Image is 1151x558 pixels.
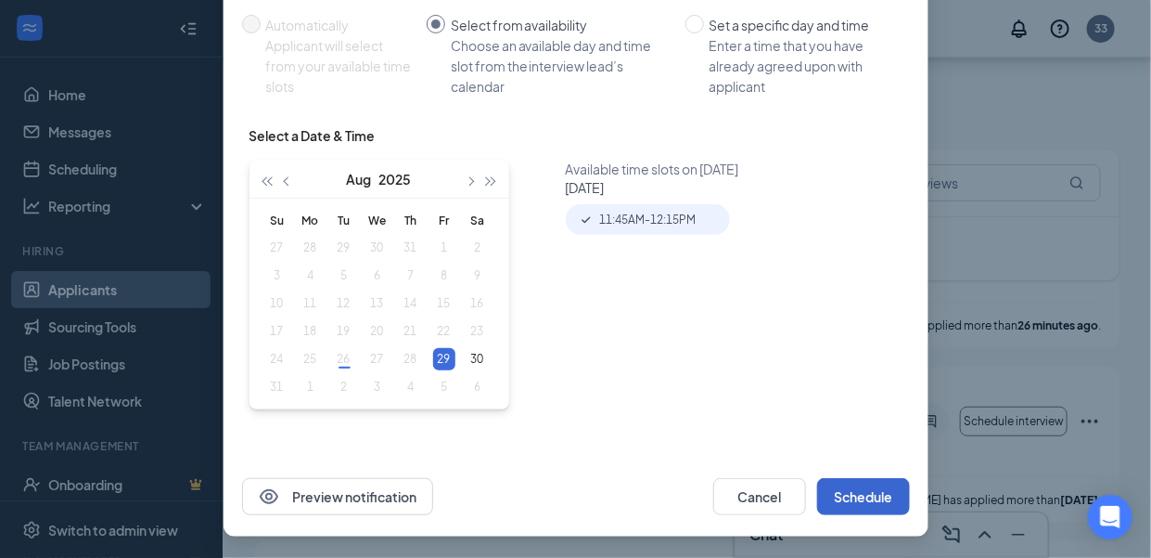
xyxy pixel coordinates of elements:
th: Fr [428,206,461,234]
td: 2025-08-30 [461,345,494,373]
button: EyePreview notification [242,478,433,515]
button: 2025 [379,161,412,198]
svg: Eye [258,486,280,508]
div: 30 [467,348,489,370]
button: Schedule [817,478,910,515]
svg: Checkmark [579,213,594,227]
div: Choose an available day and time slot from the interview lead’s calendar [451,35,671,97]
th: We [361,206,394,234]
div: [DATE] [566,178,917,197]
div: Set a specific day and time [710,15,895,35]
div: 11:45AM - 12:15PM [566,204,730,235]
button: Cancel [713,478,806,515]
div: Available time slots on [DATE] [566,160,917,178]
div: 29 [433,348,455,370]
div: Automatically [266,15,412,35]
div: Select a Date & Time [249,126,376,145]
div: Open Intercom Messenger [1088,495,1132,539]
th: Mo [294,206,327,234]
th: Tu [327,206,361,234]
div: Applicant will select from your available time slots [266,35,412,97]
td: 2025-08-29 [428,345,461,373]
th: Th [394,206,428,234]
th: Su [261,206,294,234]
div: Select from availability [451,15,671,35]
button: Aug [347,161,372,198]
div: Enter a time that you have already agreed upon with applicant [710,35,895,97]
th: Sa [461,206,494,234]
